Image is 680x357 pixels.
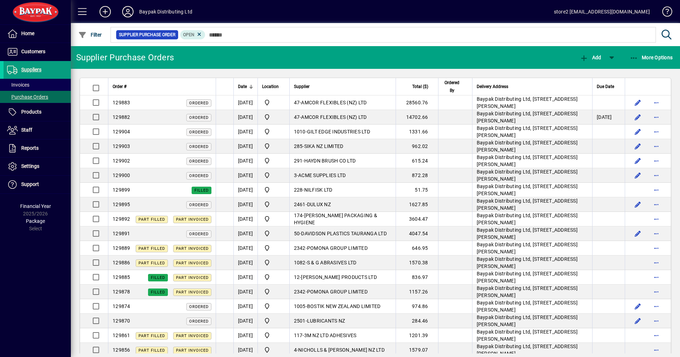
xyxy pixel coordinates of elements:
span: Part Filled [138,334,165,338]
span: ACME SUPPLIES LTD [298,172,346,178]
td: 1570.38 [396,256,438,270]
span: 129902 [113,158,130,164]
td: Baypak Distributing Ltd, [STREET_ADDRESS][PERSON_NAME] [472,197,592,212]
span: Filled [151,290,165,295]
span: 1082 [294,260,306,265]
span: Location [262,83,279,90]
td: [DATE] [592,110,625,125]
span: Ordered [189,203,209,207]
button: More options [651,271,662,283]
td: 28560.76 [396,95,438,110]
span: Due Date [597,83,614,90]
td: [DATE] [233,168,257,183]
button: Edit [632,315,644,326]
td: - [289,183,396,197]
span: Ordered [189,115,209,120]
a: Settings [4,158,71,175]
button: Add [578,51,603,64]
span: SIKA NZ LIMITED [304,143,344,149]
span: Open [183,32,194,37]
span: [PERSON_NAME] PACKAGING & HYGIENE [294,213,377,225]
button: More options [651,141,662,152]
span: Baypak - Onekawa [262,215,285,223]
button: Edit [632,97,644,108]
button: More options [651,242,662,254]
td: - [289,110,396,125]
td: [DATE] [233,256,257,270]
td: - [289,125,396,139]
span: HAYDN BRUSH CO LTD [304,158,356,164]
span: DULUX NZ [307,202,331,207]
td: [DATE] [233,299,257,314]
td: - [289,226,396,241]
div: Ordered By [443,79,468,94]
span: Baypak - Onekawa [262,200,285,209]
span: Financial Year [20,203,51,209]
button: More options [651,286,662,297]
span: Part Invoiced [176,246,209,251]
a: Support [4,176,71,193]
span: Add [580,55,601,60]
span: Ordered [189,159,209,164]
td: 14702.66 [396,110,438,125]
span: Ordered [189,130,209,134]
span: Baypak - Onekawa [262,331,285,340]
span: Part Invoiced [176,348,209,353]
div: Baypak Distributing Ltd [139,6,192,17]
span: Total ($) [412,83,428,90]
a: Staff [4,121,71,139]
div: Supplier Purchase Orders [76,52,174,63]
span: Baypak - Onekawa [262,171,285,180]
span: Baypak - Onekawa [262,113,285,121]
span: Part Invoiced [176,275,209,280]
td: - [289,328,396,343]
td: [DATE] [233,314,257,328]
div: Supplier [294,83,391,90]
span: NILFISK LTD [304,187,333,193]
span: AMCOR FLEXIBLES (NZ) LTD [301,100,367,105]
button: Edit [632,111,644,123]
span: Baypak - Onekawa [262,186,285,194]
td: 1201.39 [396,328,438,343]
span: Filled [194,188,209,193]
span: Filled [151,275,165,280]
span: Suppliers [21,67,41,72]
td: Baypak Distributing Ltd, [STREET_ADDRESS][PERSON_NAME] [472,168,592,183]
span: More Options [630,55,673,60]
td: Baypak Distributing Ltd, [STREET_ADDRESS][PERSON_NAME] [472,139,592,154]
span: Date [238,83,247,90]
span: Ordered [189,101,209,105]
td: Baypak Distributing Ltd, [STREET_ADDRESS][PERSON_NAME] [472,314,592,328]
span: Baypak - Onekawa [262,287,285,296]
button: More options [651,257,662,268]
td: Baypak Distributing Ltd, [STREET_ADDRESS][PERSON_NAME] [472,270,592,285]
span: 2342 [294,245,306,251]
button: More options [651,111,662,123]
span: Supplier Purchase Order [119,31,175,38]
span: 129903 [113,143,130,149]
td: Baypak Distributing Ltd, [STREET_ADDRESS][PERSON_NAME] [472,285,592,299]
td: Baypak Distributing Ltd, [STREET_ADDRESS][PERSON_NAME] [472,299,592,314]
span: Ordered By [443,79,461,94]
td: Baypak Distributing Ltd, [STREET_ADDRESS][PERSON_NAME] [472,125,592,139]
span: [PERSON_NAME] PRODUCTS LTD [301,274,377,280]
span: 1010 [294,129,306,134]
td: [DATE] [233,125,257,139]
button: More options [651,199,662,210]
span: 129878 [113,289,130,295]
button: More options [651,97,662,108]
td: Baypak Distributing Ltd, [STREET_ADDRESS][PERSON_NAME] [472,226,592,241]
td: 51.75 [396,183,438,197]
button: More Options [628,51,675,64]
td: - [289,314,396,328]
span: LUBRICANTS NZ [307,318,345,324]
span: Part Filled [138,246,165,251]
button: More options [651,228,662,239]
td: Baypak Distributing Ltd, [STREET_ADDRESS][PERSON_NAME] [472,110,592,125]
span: 2461 [294,202,306,207]
td: Baypak Distributing Ltd, [STREET_ADDRESS][PERSON_NAME] [472,256,592,270]
td: Baypak Distributing Ltd, [STREET_ADDRESS][PERSON_NAME] [472,212,592,226]
td: [DATE] [233,154,257,168]
div: Total ($) [400,83,435,90]
span: POMONA GROUP LIMITED [307,289,368,295]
